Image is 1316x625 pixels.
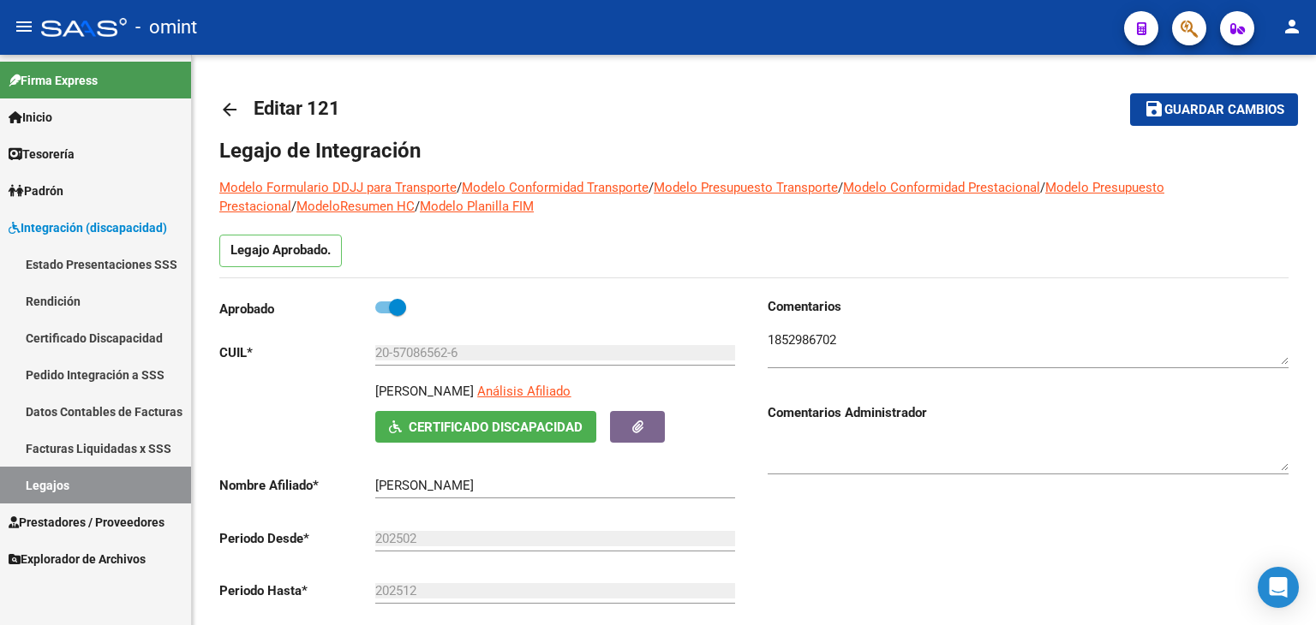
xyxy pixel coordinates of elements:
[219,99,240,120] mat-icon: arrow_back
[462,180,649,195] a: Modelo Conformidad Transporte
[1164,103,1284,118] span: Guardar cambios
[1144,98,1164,119] mat-icon: save
[9,145,75,164] span: Tesorería
[9,182,63,200] span: Padrón
[1130,93,1298,125] button: Guardar cambios
[9,108,52,127] span: Inicio
[219,235,342,267] p: Legajo Aprobado.
[9,71,98,90] span: Firma Express
[219,581,375,600] p: Periodo Hasta
[219,529,375,548] p: Periodo Desde
[1258,567,1299,608] div: Open Intercom Messenger
[135,9,197,46] span: - omint
[1282,16,1302,37] mat-icon: person
[219,137,1289,164] h1: Legajo de Integración
[9,218,167,237] span: Integración (discapacidad)
[477,384,571,399] span: Análisis Afiliado
[409,420,583,435] span: Certificado Discapacidad
[219,180,457,195] a: Modelo Formulario DDJJ para Transporte
[9,550,146,568] span: Explorador de Archivos
[219,343,375,362] p: CUIL
[296,199,415,214] a: ModeloResumen HC
[14,16,34,37] mat-icon: menu
[375,382,474,401] p: [PERSON_NAME]
[654,180,838,195] a: Modelo Presupuesto Transporte
[375,411,596,443] button: Certificado Discapacidad
[219,476,375,495] p: Nombre Afiliado
[768,403,1289,422] h3: Comentarios Administrador
[254,98,340,119] span: Editar 121
[843,180,1040,195] a: Modelo Conformidad Prestacional
[768,297,1289,316] h3: Comentarios
[420,199,534,214] a: Modelo Planilla FIM
[9,513,164,532] span: Prestadores / Proveedores
[219,300,375,318] p: Aprobado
